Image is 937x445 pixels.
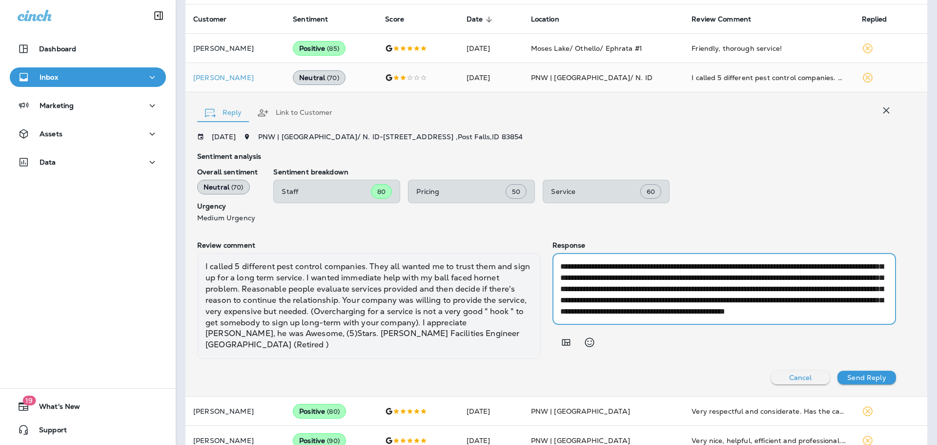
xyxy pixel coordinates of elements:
[293,404,346,419] div: Positive
[145,6,172,25] button: Collapse Sidebar
[197,214,258,222] p: Medium Urgency
[377,188,386,196] span: 80
[212,133,236,141] p: [DATE]
[293,15,328,23] span: Sentiment
[40,158,56,166] p: Data
[197,168,258,176] p: Overall sentiment
[273,168,896,176] p: Sentiment breakdown
[531,15,559,23] span: Location
[197,180,250,194] div: Neutral
[692,15,751,23] span: Review Comment
[10,124,166,144] button: Assets
[197,95,249,130] button: Reply
[531,15,572,24] span: Location
[10,67,166,87] button: Inbox
[193,15,239,24] span: Customer
[258,132,523,141] span: PNW | [GEOGRAPHIC_DATA]/ N. ID - [STREET_ADDRESS] , Post Falls , ID 83854
[552,241,896,249] p: Response
[40,73,58,81] p: Inbox
[327,44,339,53] span: ( 85 )
[531,436,630,445] span: PNW | [GEOGRAPHIC_DATA]
[556,333,576,352] button: Add in a premade template
[193,437,277,445] p: [PERSON_NAME]
[10,397,166,416] button: 19What's New
[29,403,80,414] span: What's New
[249,95,340,130] button: Link to Customer
[459,397,523,426] td: [DATE]
[531,73,652,82] span: PNW | [GEOGRAPHIC_DATA]/ N. ID
[293,70,346,85] div: Neutral
[293,15,341,24] span: Sentiment
[40,130,62,138] p: Assets
[512,188,520,196] span: 50
[197,202,258,210] p: Urgency
[10,39,166,59] button: Dashboard
[39,45,76,53] p: Dashboard
[847,374,886,381] p: Send Reply
[197,152,896,160] p: Sentiment analysis
[193,407,277,415] p: [PERSON_NAME]
[282,188,371,195] p: Staff
[327,74,339,82] span: ( 70 )
[10,420,166,440] button: Support
[193,74,277,82] p: [PERSON_NAME]
[531,44,642,53] span: Moses Lake/ Othello/ Ephrata #1
[862,15,887,23] span: Replied
[459,34,523,63] td: [DATE]
[551,188,640,195] p: Service
[416,188,506,195] p: Pricing
[837,371,896,384] button: Send Reply
[771,371,830,384] button: Cancel
[40,102,74,109] p: Marketing
[193,44,277,52] p: [PERSON_NAME]
[531,407,630,416] span: PNW | [GEOGRAPHIC_DATA]
[193,74,277,82] div: Click to view Customer Drawer
[789,374,812,381] p: Cancel
[197,241,541,249] p: Review comment
[692,15,764,24] span: Review Comment
[385,15,417,24] span: Score
[29,426,67,438] span: Support
[10,152,166,172] button: Data
[692,73,846,83] div: I called 5 different pest control companies. They all wanted me to trust them and sign up for a l...
[467,15,496,24] span: Date
[197,253,541,359] div: I called 5 different pest control companies. They all wanted me to trust them and sign up for a l...
[193,15,226,23] span: Customer
[385,15,404,23] span: Score
[692,406,846,416] div: Very respectful and considerate. Has the can do attitude.
[692,43,846,53] div: Friendly, thorough service!
[467,15,483,23] span: Date
[22,396,36,405] span: 19
[327,407,340,416] span: ( 80 )
[293,41,346,56] div: Positive
[10,96,166,115] button: Marketing
[459,63,523,92] td: [DATE]
[231,183,244,191] span: ( 70 )
[327,437,340,445] span: ( 90 )
[862,15,900,24] span: Replied
[647,188,655,196] span: 60
[580,333,599,352] button: Select an emoji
